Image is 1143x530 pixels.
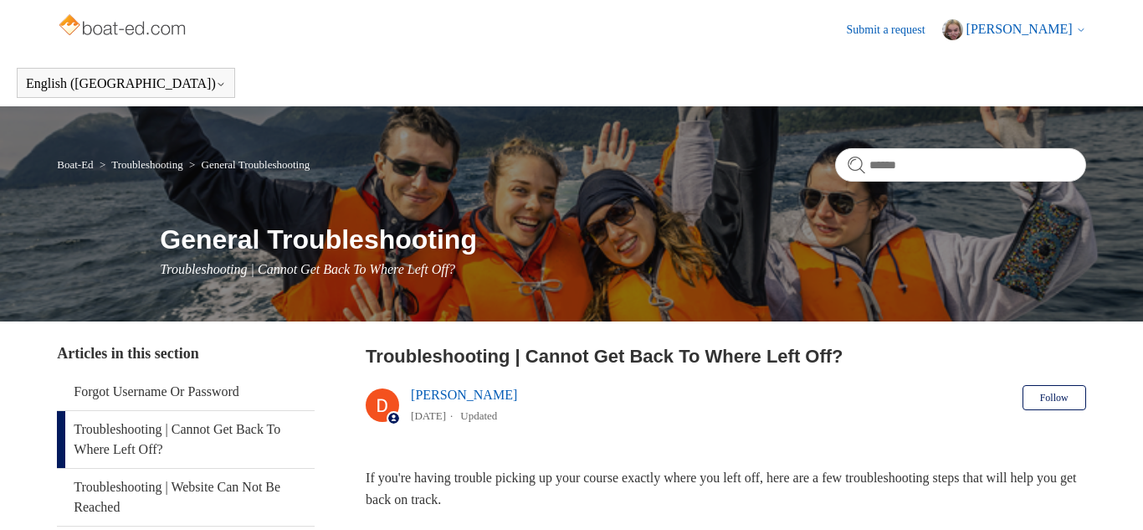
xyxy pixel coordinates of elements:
[57,10,190,44] img: Boat-Ed Help Center home page
[57,373,314,410] a: Forgot Username Or Password
[26,76,226,91] button: English ([GEOGRAPHIC_DATA])
[160,262,455,276] span: Troubleshooting | Cannot Get Back To Where Left Off?
[835,148,1086,182] input: Search
[366,467,1086,510] p: If you're having trouble picking up your course exactly where you left off, here are a few troubl...
[966,22,1073,36] span: [PERSON_NAME]
[366,342,1086,370] h2: Troubleshooting | Cannot Get Back To Where Left Off?
[57,345,198,362] span: Articles in this section
[1023,385,1086,410] button: Follow Article
[57,158,96,171] li: Boat-Ed
[57,469,314,526] a: Troubleshooting | Website Can Not Be Reached
[57,158,93,171] a: Boat-Ed
[846,21,941,39] a: Submit a request
[111,158,182,171] a: Troubleshooting
[411,388,517,402] a: [PERSON_NAME]
[57,411,314,468] a: Troubleshooting | Cannot Get Back To Where Left Off?
[202,158,310,171] a: General Troubleshooting
[186,158,310,171] li: General Troubleshooting
[460,409,497,422] li: Updated
[942,19,1086,40] button: [PERSON_NAME]
[96,158,186,171] li: Troubleshooting
[411,409,446,422] time: 05/14/2024, 16:31
[160,219,1085,260] h1: General Troubleshooting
